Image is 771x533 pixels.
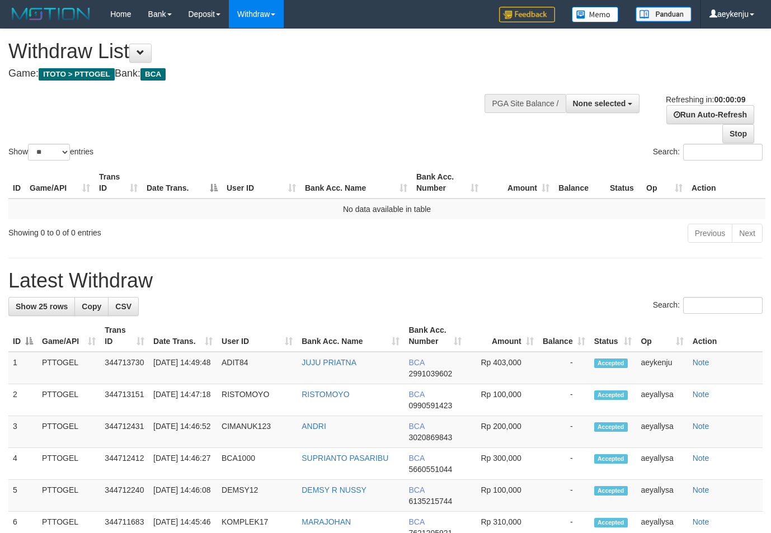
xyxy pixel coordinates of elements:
[100,480,149,512] td: 344712240
[149,320,217,352] th: Date Trans.: activate to sort column ascending
[408,358,424,367] span: BCA
[8,270,763,292] h1: Latest Withdraw
[404,320,466,352] th: Bank Acc. Number: activate to sort column ascending
[693,358,709,367] a: Note
[302,517,351,526] a: MARAJOHAN
[408,517,424,526] span: BCA
[408,401,452,410] span: Copy 0990591423 to clipboard
[642,167,687,199] th: Op: activate to sort column ascending
[683,144,763,161] input: Search:
[566,94,640,113] button: None selected
[8,480,37,512] td: 5
[95,167,142,199] th: Trans ID: activate to sort column ascending
[100,416,149,448] td: 344712431
[302,485,366,494] a: DEMSY R NUSSY
[217,352,297,384] td: ADIT84
[594,486,628,496] span: Accepted
[37,352,100,384] td: PTTOGEL
[302,390,349,399] a: RISTOMOYO
[149,416,217,448] td: [DATE] 14:46:52
[217,448,297,480] td: BCA1000
[466,352,538,384] td: Rp 403,000
[297,320,404,352] th: Bank Acc. Name: activate to sort column ascending
[693,454,709,463] a: Note
[466,320,538,352] th: Amount: activate to sort column ascending
[8,68,503,79] h4: Game: Bank:
[408,433,452,442] span: Copy 3020869843 to clipboard
[538,320,590,352] th: Balance: activate to sort column ascending
[74,297,109,316] a: Copy
[25,167,95,199] th: Game/API: activate to sort column ascending
[693,422,709,431] a: Note
[8,40,503,63] h1: Withdraw List
[636,416,688,448] td: aeyallysa
[594,422,628,432] span: Accepted
[636,320,688,352] th: Op: activate to sort column ascending
[688,224,732,243] a: Previous
[302,454,388,463] a: SUPRIANTO PASARIBU
[100,320,149,352] th: Trans ID: activate to sort column ascending
[590,320,637,352] th: Status: activate to sort column ascending
[408,497,452,506] span: Copy 6135215744 to clipboard
[483,167,554,199] th: Amount: activate to sort column ascending
[82,302,101,311] span: Copy
[149,480,217,512] td: [DATE] 14:46:08
[688,320,763,352] th: Action
[466,480,538,512] td: Rp 100,000
[408,390,424,399] span: BCA
[8,297,75,316] a: Show 25 rows
[594,390,628,400] span: Accepted
[687,167,765,199] th: Action
[37,448,100,480] td: PTTOGEL
[408,465,452,474] span: Copy 5660551044 to clipboard
[149,352,217,384] td: [DATE] 14:49:48
[605,167,642,199] th: Status
[538,384,590,416] td: -
[594,359,628,368] span: Accepted
[538,416,590,448] td: -
[37,320,100,352] th: Game/API: activate to sort column ascending
[8,144,93,161] label: Show entries
[16,302,68,311] span: Show 25 rows
[594,454,628,464] span: Accepted
[666,105,754,124] a: Run Auto-Refresh
[217,384,297,416] td: RISTOMOYO
[722,124,754,143] a: Stop
[538,480,590,512] td: -
[37,416,100,448] td: PTTOGEL
[538,352,590,384] td: -
[217,320,297,352] th: User ID: activate to sort column ascending
[8,199,765,219] td: No data available in table
[408,485,424,494] span: BCA
[8,223,313,238] div: Showing 0 to 0 of 0 entries
[149,384,217,416] td: [DATE] 14:47:18
[217,480,297,512] td: DEMSY12
[412,167,483,199] th: Bank Acc. Number: activate to sort column ascending
[466,384,538,416] td: Rp 100,000
[8,384,37,416] td: 2
[37,384,100,416] td: PTTOGEL
[636,384,688,416] td: aeyallysa
[302,358,356,367] a: JUJU PRIATNA
[714,95,745,104] strong: 00:00:09
[538,448,590,480] td: -
[666,95,745,104] span: Refreshing in:
[653,297,763,314] label: Search:
[683,297,763,314] input: Search:
[140,68,166,81] span: BCA
[37,480,100,512] td: PTTOGEL
[8,320,37,352] th: ID: activate to sort column descending
[217,416,297,448] td: CIMANUK123
[8,448,37,480] td: 4
[8,6,93,22] img: MOTION_logo.png
[408,369,452,378] span: Copy 2991039602 to clipboard
[636,480,688,512] td: aeyallysa
[8,352,37,384] td: 1
[115,302,131,311] span: CSV
[39,68,115,81] span: ITOTO > PTTOGEL
[653,144,763,161] label: Search:
[485,94,565,113] div: PGA Site Balance /
[222,167,300,199] th: User ID: activate to sort column ascending
[8,167,25,199] th: ID
[8,416,37,448] td: 3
